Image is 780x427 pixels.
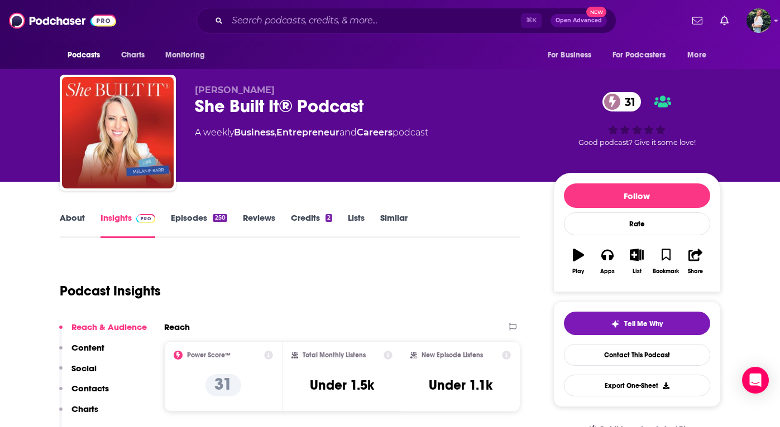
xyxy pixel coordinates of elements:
[652,241,681,282] button: Bookmark
[564,241,593,282] button: Play
[540,45,606,66] button: open menu
[71,322,147,332] p: Reach & Audience
[602,92,641,111] a: 31
[62,77,174,188] img: She Built It® Podcast
[688,268,703,275] div: Share
[59,363,97,384] button: Social
[339,127,357,138] span: and
[600,268,615,275] div: Apps
[612,47,666,63] span: For Podcasters
[60,283,161,299] h1: Podcast Insights
[60,212,85,238] a: About
[564,212,710,235] div: Rate
[101,212,156,238] a: InsightsPodchaser Pro
[195,126,428,139] div: A weekly podcast
[653,268,679,275] div: Bookmark
[746,8,771,33] button: Show profile menu
[187,351,231,359] h2: Power Score™
[551,14,607,27] button: Open AdvancedNew
[380,212,408,238] a: Similar
[275,127,276,138] span: ,
[227,12,521,30] input: Search podcasts, credits, & more...
[303,351,366,359] h2: Total Monthly Listens
[716,11,733,30] a: Show notifications dropdown
[59,342,104,363] button: Content
[68,47,101,63] span: Podcasts
[164,322,190,332] h2: Reach
[622,241,651,282] button: List
[521,13,542,28] span: ⌘ K
[611,319,620,328] img: tell me why sparkle
[564,312,710,335] button: tell me why sparkleTell Me Why
[157,45,219,66] button: open menu
[586,7,606,17] span: New
[71,383,109,394] p: Contacts
[60,45,115,66] button: open menu
[136,214,156,223] img: Podchaser Pro
[205,374,241,396] p: 31
[59,383,109,404] button: Contacts
[687,47,706,63] span: More
[71,363,97,373] p: Social
[556,18,602,23] span: Open Advanced
[688,11,707,30] a: Show notifications dropdown
[742,367,769,394] div: Open Intercom Messenger
[243,212,275,238] a: Reviews
[624,319,663,328] span: Tell Me Why
[564,375,710,396] button: Export One-Sheet
[310,377,374,394] h3: Under 1.5k
[746,8,771,33] img: User Profile
[71,404,98,414] p: Charts
[195,85,275,95] span: [PERSON_NAME]
[572,268,584,275] div: Play
[564,344,710,366] a: Contact This Podcast
[59,404,98,424] button: Charts
[746,8,771,33] span: Logged in as ginny24232
[234,127,275,138] a: Business
[357,127,393,138] a: Careers
[614,92,641,111] span: 31
[9,10,116,31] img: Podchaser - Follow, Share and Rate Podcasts
[679,45,720,66] button: open menu
[276,127,339,138] a: Entrepreneur
[429,377,492,394] h3: Under 1.1k
[548,47,592,63] span: For Business
[681,241,710,282] button: Share
[59,322,147,342] button: Reach & Audience
[71,342,104,353] p: Content
[171,212,227,238] a: Episodes250
[553,85,721,154] div: 31Good podcast? Give it some love!
[578,138,696,147] span: Good podcast? Give it some love!
[213,214,227,222] div: 250
[114,45,152,66] a: Charts
[593,241,622,282] button: Apps
[605,45,682,66] button: open menu
[197,8,616,33] div: Search podcasts, credits, & more...
[165,47,205,63] span: Monitoring
[121,47,145,63] span: Charts
[422,351,483,359] h2: New Episode Listens
[633,268,642,275] div: List
[291,212,332,238] a: Credits2
[564,183,710,208] button: Follow
[348,212,365,238] a: Lists
[326,214,332,222] div: 2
